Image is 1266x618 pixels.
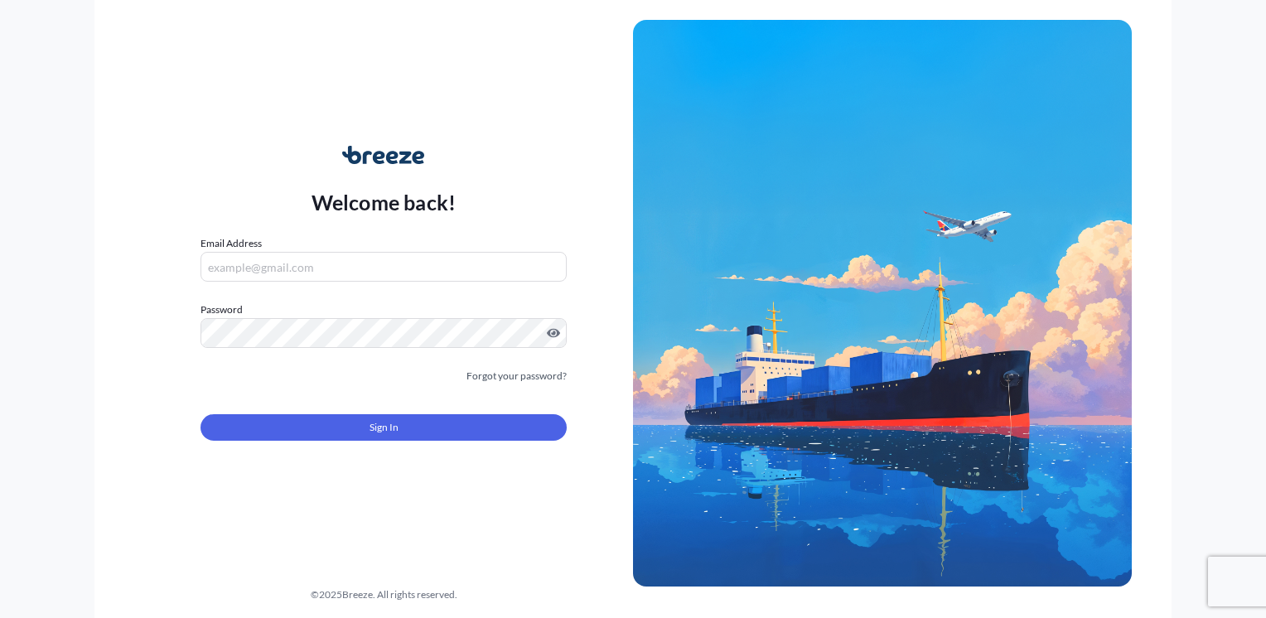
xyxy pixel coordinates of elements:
[134,587,633,603] div: © 2025 Breeze. All rights reserved.
[633,20,1132,587] img: Ship illustration
[466,368,567,384] a: Forgot your password?
[370,419,399,436] span: Sign In
[201,302,567,318] label: Password
[201,235,262,252] label: Email Address
[201,252,567,282] input: example@gmail.com
[312,189,457,215] p: Welcome back!
[201,414,567,441] button: Sign In
[547,326,560,340] button: Show password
